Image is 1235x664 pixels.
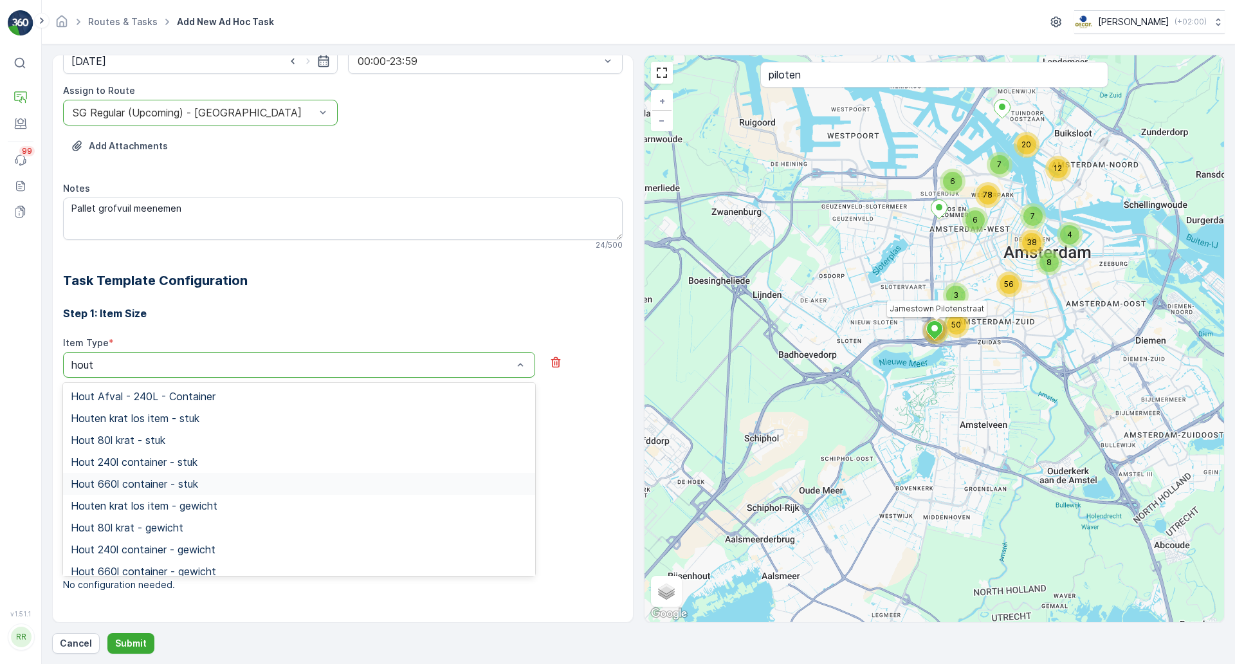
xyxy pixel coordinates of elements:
div: 7 [1020,203,1046,229]
a: Zoom Out [652,111,672,130]
span: Hout Afval - 240L - Container [71,391,215,402]
img: basis-logo_rgb2x.png [1074,15,1093,29]
div: RR [11,627,32,647]
span: 3 [953,290,958,300]
a: 99 [8,147,33,173]
span: Houten krat los item - stuk [71,412,199,424]
div: 12 [1045,156,1071,181]
a: Homepage [55,19,69,30]
span: 12 [1054,163,1062,173]
a: View Fullscreen [652,63,672,82]
span: 4 [1067,230,1072,239]
div: 50 [944,312,969,338]
span: Hout 240l container - stuk [71,456,197,468]
span: Add New Ad Hoc Task [174,15,277,28]
span: 8 [1047,257,1052,267]
label: Item Type [63,337,109,348]
span: 7 [1030,211,1035,221]
span: Hout 240l container - gewicht [71,544,215,555]
p: Submit [115,637,147,650]
span: 6 [973,215,978,225]
span: 78 [983,190,993,199]
button: [PERSON_NAME](+02:00) [1074,10,1225,33]
p: Cancel [60,637,92,650]
button: Upload File [63,136,176,156]
button: Cancel [52,633,100,654]
p: 24 / 500 [596,240,623,250]
textarea: Pallet grofvuil meenemen [63,198,623,240]
h2: Task Template Configuration [63,271,623,290]
input: dd/mm/yyyy [63,48,338,74]
div: 20 [1014,132,1039,158]
a: Routes & Tasks [88,16,158,27]
span: Hout 660l container - stuk [71,478,198,490]
div: 7 [987,152,1012,178]
p: ( +02:00 ) [1175,17,1207,27]
span: 7 [997,160,1002,169]
label: Notes [63,183,90,194]
button: Submit [107,633,154,654]
div: 78 [975,182,1001,208]
h3: Step 1: Item Size [63,306,623,321]
a: Zoom In [652,91,672,111]
a: Open this area in Google Maps (opens a new window) [648,605,690,622]
span: 20 [1021,140,1031,149]
button: RR [8,620,33,654]
span: Houten krat los item - gewicht [71,500,217,512]
span: v 1.51.1 [8,610,33,618]
input: Search address or service points [760,62,1108,88]
div: 6 [962,207,988,233]
p: [PERSON_NAME] [1098,15,1169,28]
span: 56 [1004,279,1014,289]
p: Add Attachments [89,140,168,152]
p: No configuration needed. [63,578,623,591]
img: logo [8,10,33,36]
a: Layers [652,577,681,605]
img: Google [648,605,690,622]
p: 99 [22,146,32,156]
label: Assign to Route [63,85,135,96]
div: 38 [1019,230,1045,255]
span: − [659,115,665,125]
div: 3 [943,282,969,308]
div: 8 [1036,250,1062,275]
div: 6 [940,169,965,194]
span: Hout 660l container - gewicht [71,566,216,577]
span: + [659,95,665,106]
span: 38 [1027,237,1037,247]
span: 6 [950,176,955,186]
span: Hout 80l krat - gewicht [71,522,183,533]
div: 56 [996,272,1022,297]
span: 50 [951,320,961,329]
div: 4 [1057,222,1083,248]
span: Hout 80l krat - stuk [71,434,165,446]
